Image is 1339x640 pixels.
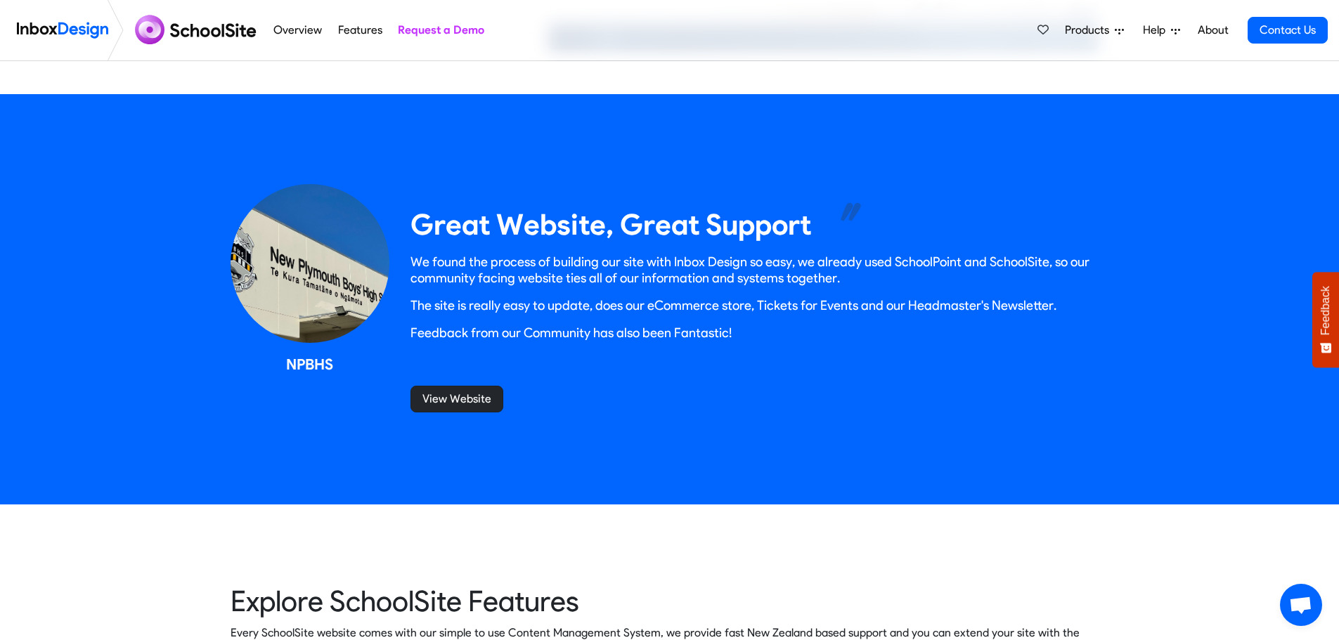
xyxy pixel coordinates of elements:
button: Feedback - Show survey [1312,272,1339,367]
a: Request a Demo [394,16,488,44]
a: Contact Us [1248,17,1328,44]
a: View Website [410,386,503,412]
div: NPBHS [231,354,389,375]
a: Overview [270,16,326,44]
p: The site is really easy to update, does our eCommerce store, Tickets for Events and our Headmaste... [410,297,1109,313]
p: We found the process of building our site with Inbox Design so easy, we already used SchoolPoint ... [410,254,1109,286]
a: Help [1137,16,1186,44]
span: Help [1143,22,1171,39]
img: 2023_07_07_school-007.jpg [231,184,389,343]
a: Products [1059,16,1130,44]
span: Feedback [1319,286,1332,335]
span: Products [1065,22,1115,39]
heading: Explore SchoolSite Features [231,549,1109,619]
heading: Great Website, Great Support [410,207,817,242]
a: Features [334,16,386,44]
img: schoolsite logo [129,13,266,47]
a: Open chat [1280,584,1322,626]
p: Feedback from our Community has also been Fantastic! [410,325,1109,341]
a: About [1194,16,1232,44]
